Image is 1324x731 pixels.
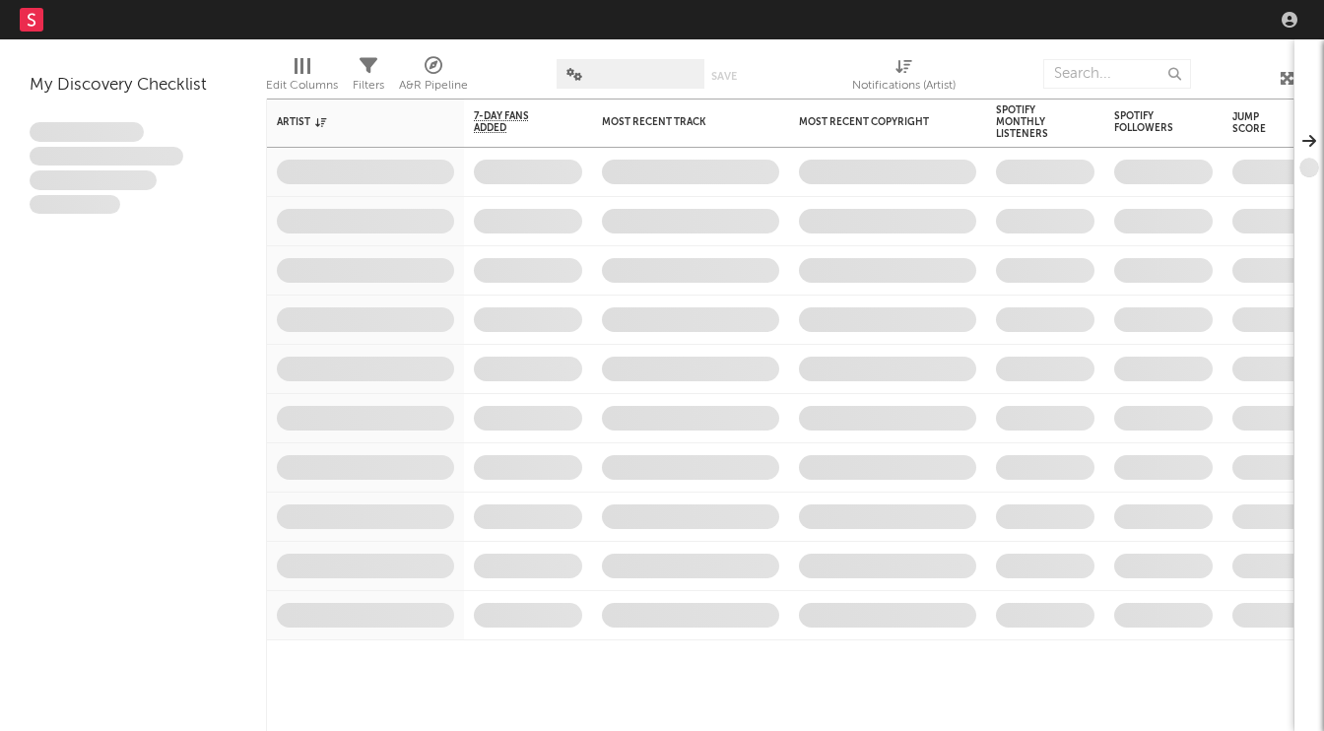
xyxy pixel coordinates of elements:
[30,170,157,190] span: Praesent ac interdum
[602,116,750,128] div: Most Recent Track
[1043,59,1191,89] input: Search...
[277,116,425,128] div: Artist
[399,49,468,106] div: A&R Pipeline
[266,49,338,106] div: Edit Columns
[30,147,183,166] span: Integer aliquet in purus et
[1232,111,1282,135] div: Jump Score
[799,116,947,128] div: Most Recent Copyright
[399,74,468,98] div: A&R Pipeline
[266,74,338,98] div: Edit Columns
[353,49,384,106] div: Filters
[30,195,120,215] span: Aliquam viverra
[474,110,553,134] span: 7-Day Fans Added
[852,49,956,106] div: Notifications (Artist)
[353,74,384,98] div: Filters
[711,71,737,82] button: Save
[30,122,144,142] span: Lorem ipsum dolor
[1114,110,1183,134] div: Spotify Followers
[996,104,1065,140] div: Spotify Monthly Listeners
[30,74,236,98] div: My Discovery Checklist
[852,74,956,98] div: Notifications (Artist)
